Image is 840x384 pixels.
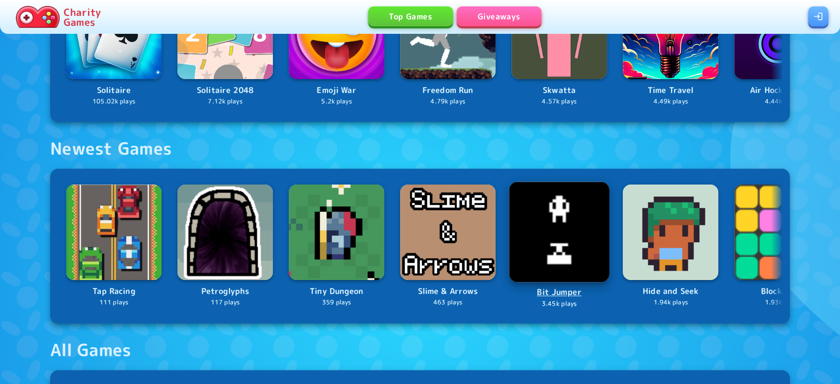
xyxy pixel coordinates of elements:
[510,286,608,299] p: Bit Jumper
[66,97,162,106] p: 105.02k plays
[511,97,607,106] p: 4.57k plays
[400,185,496,280] img: Logo
[457,6,541,26] a: Giveaways
[289,185,384,307] a: LogoTiny Dungeon359 plays
[510,183,608,309] a: LogoBit Jumper3.45k plays
[400,97,496,106] p: 4.79k plays
[734,298,830,307] p: 1.93k plays
[66,285,162,298] p: Tap Racing
[289,97,384,106] p: 5.2k plays
[12,4,105,30] a: Charity Games
[400,298,496,307] p: 463 plays
[400,285,496,298] p: Slime & Arrows
[289,84,384,97] p: Emoji War
[50,339,131,360] div: All Games
[289,185,384,280] img: Logo
[623,185,718,280] img: Logo
[623,84,718,97] p: Time Travel
[623,97,718,106] p: 4.49k plays
[289,298,384,307] p: 359 plays
[623,285,718,298] p: Hide and Seek
[510,299,608,309] p: 3.45k plays
[734,285,830,298] p: Block Bash
[623,298,718,307] p: 1.94k plays
[734,97,830,106] p: 4.44k plays
[734,84,830,97] p: Air Hockey Neon
[66,185,162,307] a: LogoTap Racing111 plays
[400,84,496,97] p: Freedom Run
[177,285,273,298] p: Petroglyphs
[66,185,162,280] img: Logo
[400,185,496,307] a: LogoSlime & Arrows463 plays
[16,6,60,28] img: Charity.Games
[734,185,830,280] img: Logo
[623,185,718,307] a: LogoHide and Seek1.94k plays
[177,84,273,97] p: Solitaire 2048
[64,7,101,27] p: Charity Games
[50,138,172,159] div: Newest Games
[511,84,607,97] p: Skwatta
[177,185,273,280] img: Logo
[509,182,609,283] img: Logo
[66,298,162,307] p: 111 plays
[368,6,453,26] a: Top Games
[177,185,273,307] a: LogoPetroglyphs117 plays
[289,285,384,298] p: Tiny Dungeon
[177,298,273,307] p: 117 plays
[177,97,273,106] p: 7.12k plays
[66,84,162,97] p: Solitaire
[734,185,830,307] a: LogoBlock Bash1.93k plays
